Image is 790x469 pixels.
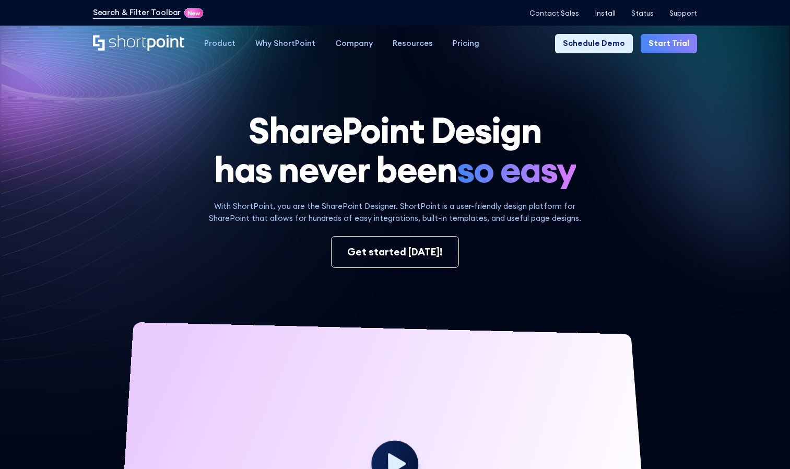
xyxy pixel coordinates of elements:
[93,7,181,19] a: Search & Filter Toolbar
[631,9,654,17] a: Status
[347,244,443,259] div: Get started [DATE]!
[195,34,246,54] a: Product
[93,35,185,52] a: Home
[255,38,315,50] div: Why ShortPoint
[335,38,373,50] div: Company
[453,38,479,50] div: Pricing
[457,150,576,189] span: so easy
[393,38,433,50] div: Resources
[641,34,697,54] a: Start Trial
[669,9,697,17] a: Support
[195,201,595,224] p: With ShortPoint, you are the SharePoint Designer. ShortPoint is a user-friendly design platform f...
[383,34,443,54] a: Resources
[93,111,697,189] h1: SharePoint Design has never been
[331,236,459,268] a: Get started [DATE]!
[245,34,325,54] a: Why ShortPoint
[204,38,235,50] div: Product
[595,9,616,17] a: Install
[325,34,383,54] a: Company
[443,34,489,54] a: Pricing
[555,34,633,54] a: Schedule Demo
[738,419,790,469] iframe: Chat Widget
[529,9,579,17] a: Contact Sales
